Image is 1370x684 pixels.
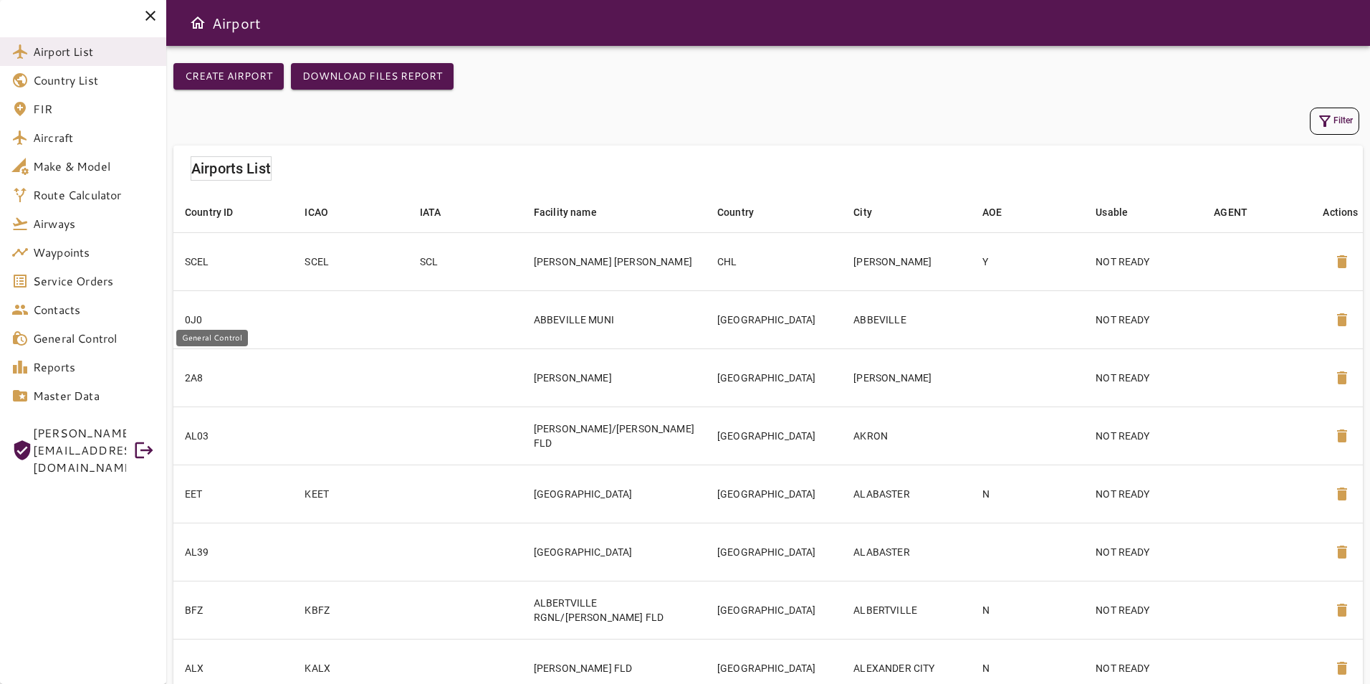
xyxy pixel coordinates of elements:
span: delete [1333,485,1351,503]
span: Country List [33,72,155,89]
td: [GEOGRAPHIC_DATA] [706,407,842,465]
span: delete [1333,369,1351,386]
td: SCL [408,232,522,290]
span: Contacts [33,301,155,318]
div: Country ID [185,204,234,221]
td: 0J0 [173,290,293,348]
td: [PERSON_NAME] [842,232,971,290]
button: Delete Airport [1325,593,1359,627]
td: BFZ [173,581,293,639]
span: delete [1333,427,1351,445]
td: EET [173,465,293,523]
span: Airport List [33,43,155,60]
p: NOT READY [1096,661,1191,675]
p: NOT READY [1096,545,1191,559]
td: SCEL [293,232,408,290]
td: N [971,465,1084,523]
td: [GEOGRAPHIC_DATA] [522,523,706,581]
h6: Airport [212,11,261,34]
span: FIR [33,100,155,118]
button: Delete Airport [1325,477,1359,511]
button: Filter [1310,108,1359,135]
div: Country [717,204,754,221]
span: Route Calculator [33,186,155,204]
p: NOT READY [1096,429,1191,443]
p: NOT READY [1096,371,1191,385]
td: [PERSON_NAME] [522,348,706,407]
td: ALABASTER [842,523,971,581]
td: [GEOGRAPHIC_DATA] [522,465,706,523]
span: Usable [1096,204,1146,221]
p: NOT READY [1096,255,1191,269]
td: CHL [706,232,842,290]
span: City [853,204,891,221]
button: Open drawer [183,9,212,37]
span: delete [1333,543,1351,561]
td: ALBERTVILLE RGNL/[PERSON_NAME] FLD [522,581,706,639]
td: ABBEVILLE [842,290,971,348]
button: Download Files Report [291,63,454,90]
td: [GEOGRAPHIC_DATA] [706,465,842,523]
td: [PERSON_NAME] [842,348,971,407]
div: AGENT [1214,204,1247,221]
span: AOE [982,204,1020,221]
span: delete [1333,253,1351,270]
div: City [853,204,872,221]
td: [GEOGRAPHIC_DATA] [706,581,842,639]
div: IATA [420,204,441,221]
div: Facility name [534,204,597,221]
span: delete [1333,660,1351,677]
span: IATA [420,204,460,221]
td: AL03 [173,407,293,465]
span: [PERSON_NAME][EMAIL_ADDRESS][DOMAIN_NAME] [33,424,126,476]
p: NOT READY [1096,487,1191,501]
td: [PERSON_NAME]/[PERSON_NAME] FLD [522,407,706,465]
div: Usable [1096,204,1128,221]
button: Delete Airport [1325,419,1359,453]
span: Country [717,204,772,221]
td: [GEOGRAPHIC_DATA] [706,348,842,407]
td: AL39 [173,523,293,581]
td: KEET [293,465,408,523]
td: [PERSON_NAME] [PERSON_NAME] [522,232,706,290]
button: Delete Airport [1325,303,1359,337]
td: KBFZ [293,581,408,639]
td: [GEOGRAPHIC_DATA] [706,290,842,348]
span: General Control [33,330,155,347]
td: ALABASTER [842,465,971,523]
td: N [971,581,1084,639]
div: AOE [982,204,1002,221]
div: ICAO [305,204,328,221]
td: 2A8 [173,348,293,407]
span: Facility name [534,204,615,221]
span: delete [1333,311,1351,328]
p: NOT READY [1096,313,1191,327]
td: [GEOGRAPHIC_DATA] [706,523,842,581]
td: AKRON [842,407,971,465]
span: Airways [33,215,155,232]
h6: Airports List [191,157,271,180]
td: ALBERTVILLE [842,581,971,639]
span: Waypoints [33,244,155,261]
td: SCEL [173,232,293,290]
span: Country ID [185,204,252,221]
span: Reports [33,358,155,376]
div: General Control [176,330,248,346]
td: Y [971,232,1084,290]
span: Master Data [33,387,155,404]
span: Make & Model [33,158,155,175]
span: delete [1333,602,1351,619]
button: Delete Airport [1325,361,1359,395]
button: Delete Airport [1325,535,1359,569]
span: ICAO [305,204,347,221]
span: Aircraft [33,129,155,146]
span: AGENT [1214,204,1266,221]
span: Service Orders [33,272,155,290]
td: ABBEVILLE MUNI [522,290,706,348]
p: NOT READY [1096,603,1191,617]
button: Delete Airport [1325,244,1359,279]
button: Create airport [173,63,284,90]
